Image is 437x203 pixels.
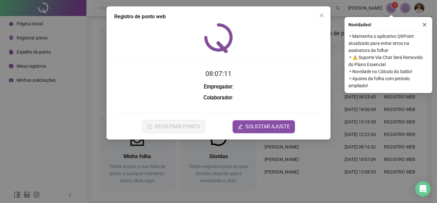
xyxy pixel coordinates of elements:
span: SOLICITAR AJUSTE [245,123,290,131]
time: 08:07:11 [205,70,232,78]
button: Close [316,10,327,21]
span: edit [238,124,243,129]
h3: : [114,94,323,102]
button: editSOLICITAR AJUSTE [233,120,295,133]
span: close [422,22,427,27]
strong: Empregador [204,84,232,90]
strong: Colaborador [203,95,232,101]
h3: : [114,83,323,91]
div: Registro de ponto web [114,13,323,21]
div: Open Intercom Messenger [415,181,431,197]
span: ⚬ Ajustes da folha com período ampliado! [348,75,428,89]
span: ⚬ Novidade no Cálculo do Saldo! [348,68,428,75]
span: ⚬ Mantenha o aplicativo QRPoint atualizado para evitar erros na assinatura da folha! [348,33,428,54]
img: QRPoint [204,23,233,53]
span: ⚬ ⚠️ Suporte Via Chat Será Removido do Plano Essencial [348,54,428,68]
button: REGISTRAR PONTO [142,120,205,133]
span: Novidades ! [348,21,371,28]
span: close [319,13,324,18]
